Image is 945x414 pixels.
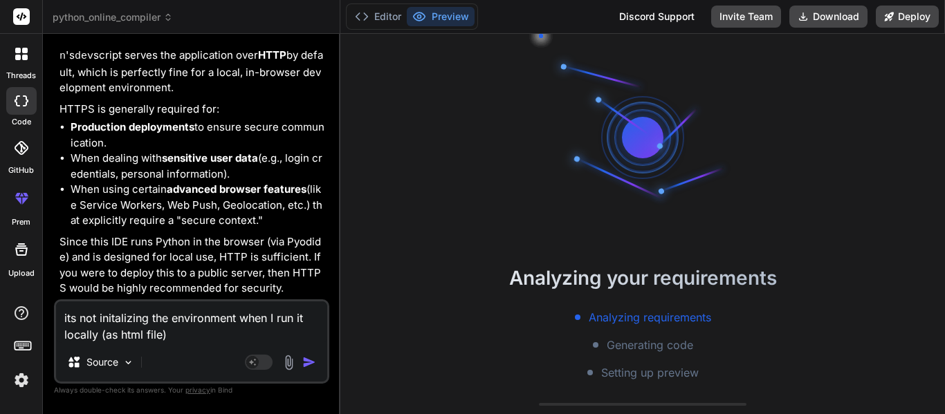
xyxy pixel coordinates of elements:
img: attachment [281,355,297,370]
span: Setting up preview [601,364,699,381]
strong: sensitive user data [162,151,258,164]
span: python_online_compiler [53,10,173,24]
span: privacy [185,386,210,394]
img: icon [302,355,316,369]
button: Deploy [876,6,939,28]
p: Always double-check its answers. Your in Bind [54,384,329,397]
img: settings [10,368,33,392]
button: Invite Team [711,6,781,28]
label: threads [6,70,36,82]
strong: advanced browser features [167,182,306,196]
label: Upload [8,267,35,279]
li: to ensure secure communication. [71,120,327,151]
textarea: its not initalizing the environment when I run it locally (as html file) [56,301,327,343]
button: Download [789,6,868,28]
span: Generating code [607,337,693,353]
li: When dealing with (e.g., login credentials, personal information). [71,151,327,182]
code: dev [75,50,93,62]
strong: Production deployments [71,120,194,133]
p: Source [86,355,118,369]
label: code [12,116,31,128]
p: HTTPS is generally required for: [59,102,327,117]
li: When using certain (like Service Workers, Web Push, Geolocation, etc.) that explicitly require a ... [71,182,327,229]
div: Discord Support [611,6,703,28]
p: The command used in the 's script serves the application over by default, which is perfectly fine... [59,31,327,96]
h2: Analyzing your requirements [340,263,945,292]
code: http-server [79,34,147,46]
span: Analyzing requirements [589,309,711,326]
img: Pick Models [122,357,134,368]
button: Preview [407,7,475,26]
p: Since this IDE runs Python in the browser (via Pyodide) and is designed for local use, HTTP is su... [59,234,327,297]
label: prem [12,216,30,228]
button: Editor [349,7,407,26]
strong: HTTP [258,48,286,62]
label: GitHub [8,164,34,176]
